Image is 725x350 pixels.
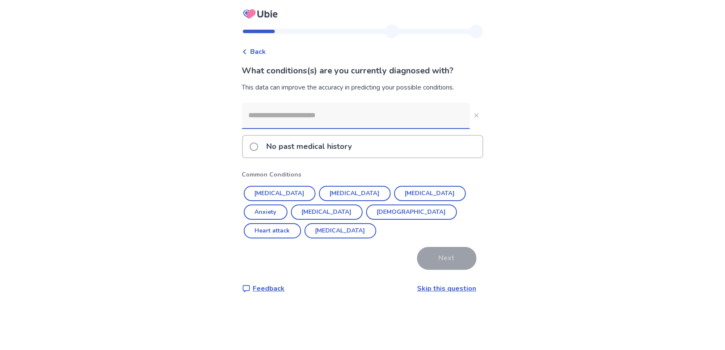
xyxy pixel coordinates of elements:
[418,284,477,293] a: Skip this question
[242,103,470,128] input: Close
[244,186,316,201] button: [MEDICAL_DATA]
[242,170,483,179] p: Common Conditions
[291,204,363,220] button: [MEDICAL_DATA]
[253,283,285,294] p: Feedback
[366,204,457,220] button: [DEMOGRAPHIC_DATA]
[319,186,391,201] button: [MEDICAL_DATA]
[244,204,288,220] button: Anxiety
[242,283,285,294] a: Feedback
[305,223,376,238] button: [MEDICAL_DATA]
[242,64,483,77] p: What conditions(s) are you currently diagnosed with?
[251,47,266,57] span: Back
[417,247,477,270] button: Next
[262,136,357,157] p: No past medical history
[394,186,466,201] button: [MEDICAL_DATA]
[470,109,483,122] button: Close
[244,223,301,238] button: Heart attack
[242,82,483,92] div: This data can improve the accuracy in predicting your possible conditions.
